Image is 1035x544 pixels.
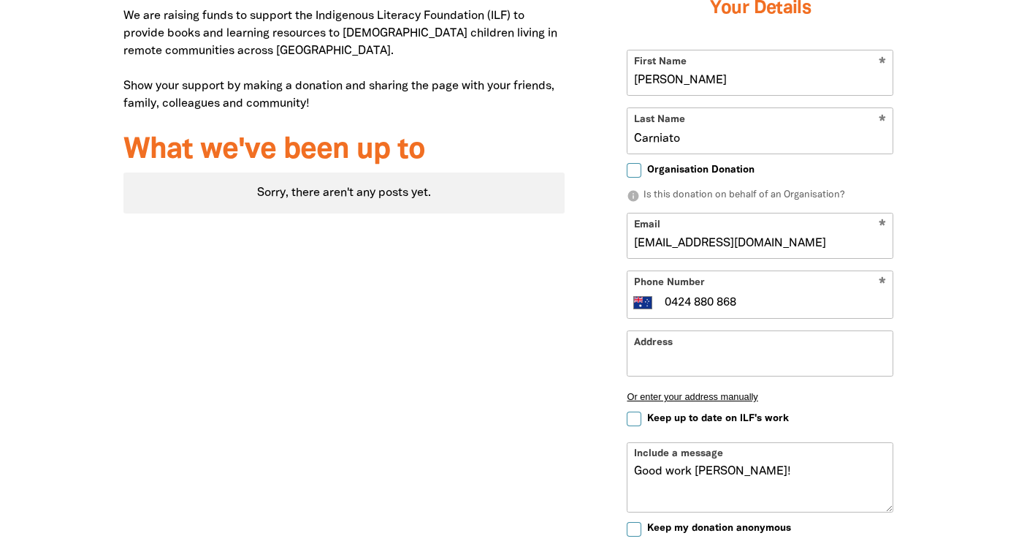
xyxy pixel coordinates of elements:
[627,391,893,402] button: Or enter your address manually
[647,163,755,177] span: Organisation Donation
[879,277,886,291] i: Required
[647,521,791,535] span: Keep my donation anonymous
[627,465,893,512] textarea: Good work [PERSON_NAME]!
[627,189,893,203] p: Is this donation on behalf of an Organisation?
[123,7,565,113] p: We are raising funds to support the Indigenous Literacy Foundation (ILF) to provide books and lea...
[123,173,565,214] div: Paginated content
[627,412,641,426] input: Keep up to date on ILF's work
[627,522,641,537] input: Keep my donation anonymous
[123,173,565,214] div: Sorry, there aren't any posts yet.
[627,163,641,178] input: Organisation Donation
[627,189,640,203] i: info
[647,412,789,426] span: Keep up to date on ILF's work
[123,135,565,167] h3: What we've been up to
